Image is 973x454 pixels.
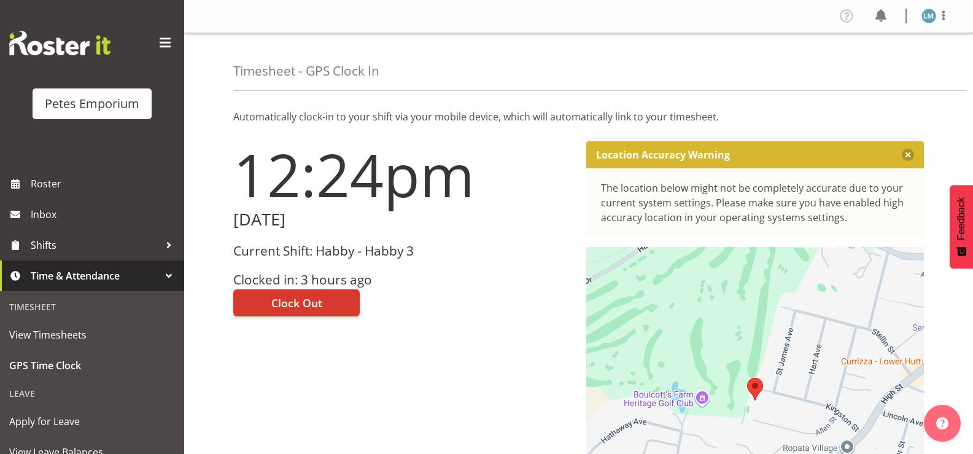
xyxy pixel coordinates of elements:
[902,149,914,161] button: Close message
[3,406,181,437] a: Apply for Leave
[3,350,181,381] a: GPS Time Clock
[233,273,572,287] h3: Clocked in: 3 hours ago
[233,210,572,229] h2: [DATE]
[936,417,948,429] img: help-xxl-2.png
[950,185,973,268] button: Feedback - Show survey
[9,326,175,344] span: View Timesheets
[233,244,572,258] h3: Current Shift: Habby - Habby 3
[9,31,110,55] img: Rosterit website logo
[956,197,967,240] span: Feedback
[3,381,181,406] div: Leave
[233,289,360,316] button: Clock Out
[233,141,572,208] h1: 12:24pm
[31,174,178,193] span: Roster
[271,295,322,311] span: Clock Out
[31,205,178,224] span: Inbox
[601,181,910,225] div: The location below might not be completely accurate due to your current system settings. Please m...
[233,109,924,124] p: Automatically clock-in to your shift via your mobile device, which will automatically link to you...
[31,236,160,254] span: Shifts
[3,294,181,319] div: Timesheet
[9,412,175,431] span: Apply for Leave
[9,356,175,375] span: GPS Time Clock
[921,9,936,23] img: lianne-morete5410.jpg
[45,95,139,113] div: Petes Emporium
[31,267,160,285] span: Time & Attendance
[596,149,730,161] p: Location Accuracy Warning
[233,64,379,78] h4: Timesheet - GPS Clock In
[3,319,181,350] a: View Timesheets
